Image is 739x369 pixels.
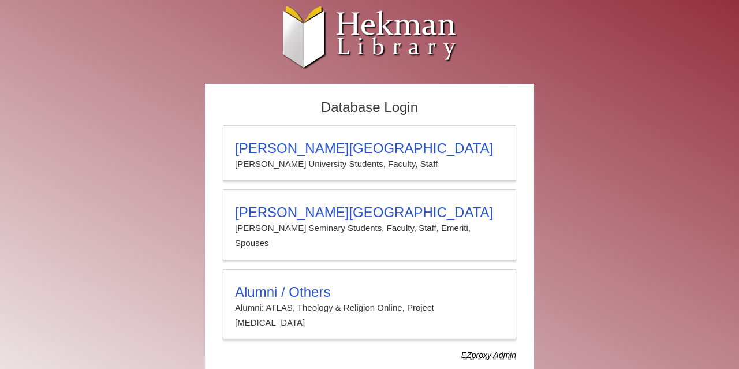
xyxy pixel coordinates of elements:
[223,189,516,260] a: [PERSON_NAME][GEOGRAPHIC_DATA][PERSON_NAME] Seminary Students, Faculty, Staff, Emeriti, Spouses
[235,284,504,331] summary: Alumni / OthersAlumni: ATLAS, Theology & Religion Online, Project [MEDICAL_DATA]
[235,300,504,331] p: Alumni: ATLAS, Theology & Religion Online, Project [MEDICAL_DATA]
[235,156,504,172] p: [PERSON_NAME] University Students, Faculty, Staff
[235,204,504,221] h3: [PERSON_NAME][GEOGRAPHIC_DATA]
[235,221,504,251] p: [PERSON_NAME] Seminary Students, Faculty, Staff, Emeriti, Spouses
[223,125,516,181] a: [PERSON_NAME][GEOGRAPHIC_DATA][PERSON_NAME] University Students, Faculty, Staff
[461,351,516,360] dfn: Use Alumni login
[235,140,504,156] h3: [PERSON_NAME][GEOGRAPHIC_DATA]
[235,284,504,300] h3: Alumni / Others
[217,96,522,120] h2: Database Login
